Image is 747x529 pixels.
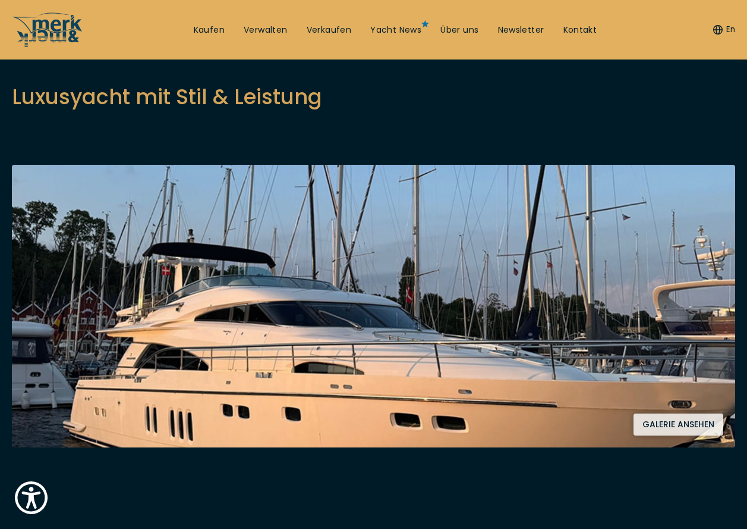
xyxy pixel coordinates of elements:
[307,24,352,36] a: Verkaufen
[12,165,735,447] img: Merk&Merk
[194,24,225,36] a: Kaufen
[633,414,723,436] button: Galerie ansehen
[12,478,51,517] button: Show Accessibility Preferences
[498,24,544,36] a: Newsletter
[713,24,735,36] button: En
[563,24,597,36] a: Kontakt
[440,24,478,36] a: Über uns
[370,24,421,36] a: Yacht News
[12,82,322,111] h2: Luxusyacht mit Stil & Leistung
[244,24,288,36] a: Verwalten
